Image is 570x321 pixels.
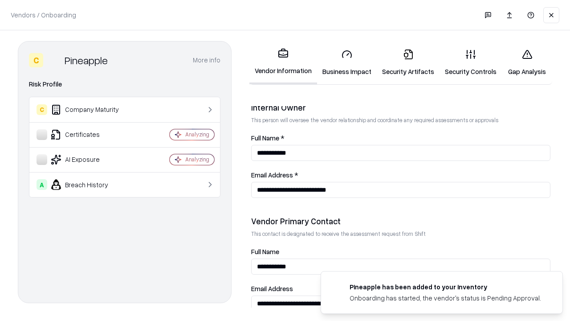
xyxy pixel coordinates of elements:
div: Certificates [37,129,143,140]
a: Security Controls [440,42,502,83]
div: AI Exposure [37,154,143,165]
a: Vendor Information [249,41,317,84]
div: Company Maturity [37,104,143,115]
div: C [29,53,43,67]
p: This contact is designated to receive the assessment request from Shift [251,230,550,238]
a: Business Impact [317,42,377,83]
label: Full Name [251,248,550,255]
label: Email Address [251,285,550,292]
img: Pineapple [47,53,61,67]
button: More info [193,52,220,68]
div: Pineapple has been added to your inventory [350,282,541,292]
label: Full Name * [251,135,550,141]
div: Vendor Primary Contact [251,216,550,226]
a: Security Artifacts [377,42,440,83]
p: This person will oversee the vendor relationship and coordinate any required assessments or appro... [251,116,550,124]
label: Email Address * [251,172,550,178]
div: Onboarding has started, the vendor's status is Pending Approval. [350,293,541,303]
div: Breach History [37,179,143,190]
p: Vendors / Onboarding [11,10,76,20]
div: C [37,104,47,115]
div: A [37,179,47,190]
div: Internal Owner [251,102,550,113]
a: Gap Analysis [502,42,552,83]
img: pineappleenergy.com [332,282,342,293]
div: Pineapple [65,53,108,67]
div: Analyzing [185,156,209,163]
div: Risk Profile [29,79,220,90]
div: Analyzing [185,131,209,138]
